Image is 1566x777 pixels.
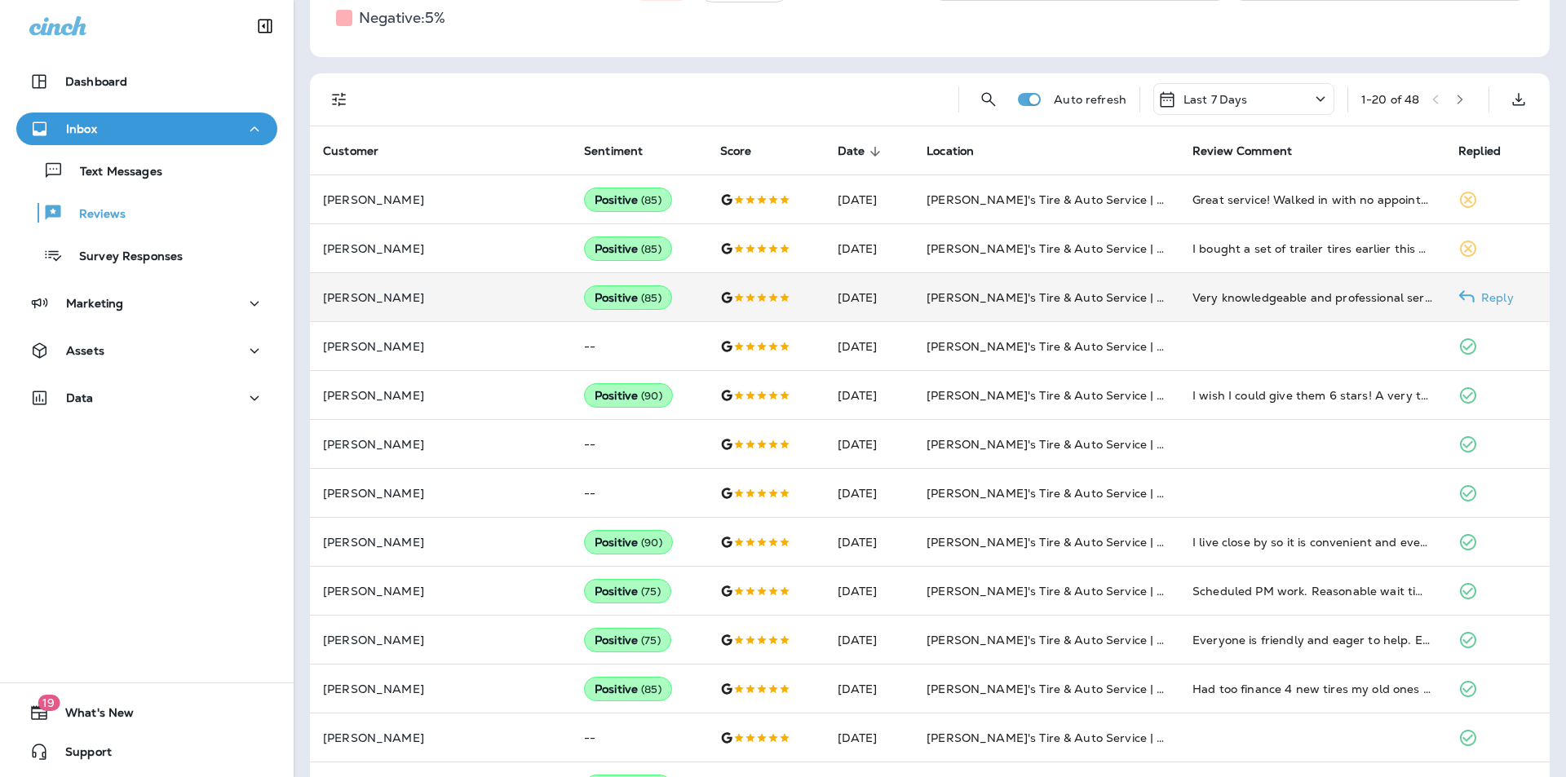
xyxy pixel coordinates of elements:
[323,291,558,304] p: [PERSON_NAME]
[641,193,661,207] span: ( 85 )
[323,242,558,255] p: [PERSON_NAME]
[66,297,123,310] p: Marketing
[927,144,974,158] span: Location
[927,633,1258,647] span: [PERSON_NAME]'s Tire & Auto Service | [PERSON_NAME]
[49,745,112,765] span: Support
[1183,93,1248,106] p: Last 7 Days
[825,175,914,224] td: [DATE]
[323,634,558,647] p: [PERSON_NAME]
[16,287,277,320] button: Marketing
[323,585,558,598] p: [PERSON_NAME]
[1192,289,1432,306] div: Very knowledgeable and professional service
[927,437,1228,452] span: [PERSON_NAME]'s Tire & Auto Service | Ambassador
[16,153,277,188] button: Text Messages
[972,83,1005,116] button: Search Reviews
[323,731,558,744] p: [PERSON_NAME]
[63,207,126,223] p: Reviews
[66,344,104,357] p: Assets
[825,371,914,420] td: [DATE]
[825,420,914,469] td: [DATE]
[65,75,127,88] p: Dashboard
[323,193,558,206] p: [PERSON_NAME]
[16,113,277,145] button: Inbox
[584,579,671,603] div: Positive
[584,144,664,159] span: Sentiment
[584,236,672,261] div: Positive
[825,713,914,762] td: [DATE]
[1192,192,1432,208] div: Great service! Walked in with no appointment on a Friday afternoon. Had a hole in my tire and the...
[584,628,671,652] div: Positive
[584,383,673,408] div: Positive
[927,682,1228,696] span: [PERSON_NAME]'s Tire & Auto Service | Ambassador
[1502,83,1535,116] button: Export as CSV
[1192,583,1432,599] div: Scheduled PM work. Reasonable wait time. Provided heads up on needed work. Reasonable prices.
[825,518,914,567] td: [DATE]
[242,10,288,42] button: Collapse Sidebar
[825,273,914,322] td: [DATE]
[1458,144,1522,159] span: Replied
[825,469,914,518] td: [DATE]
[641,682,661,696] span: ( 85 )
[641,389,662,403] span: ( 90 )
[38,695,60,711] span: 19
[571,420,707,469] td: --
[323,682,558,695] p: [PERSON_NAME]
[323,83,356,116] button: Filters
[720,144,773,159] span: Score
[838,144,887,159] span: Date
[584,677,672,701] div: Positive
[927,486,1284,501] span: [PERSON_NAME]'s Tire & Auto Service | [GEOGRAPHIC_DATA]
[825,616,914,664] td: [DATE]
[825,322,914,371] td: [DATE]
[825,224,914,273] td: [DATE]
[64,165,162,180] p: Text Messages
[584,188,672,212] div: Positive
[323,340,558,353] p: [PERSON_NAME]
[927,388,1258,403] span: [PERSON_NAME]'s Tire & Auto Service | [PERSON_NAME]
[641,291,661,305] span: ( 85 )
[584,530,673,554] div: Positive
[584,144,643,158] span: Sentiment
[16,735,277,768] button: Support
[63,249,183,265] p: Survey Responses
[927,241,1284,256] span: [PERSON_NAME]'s Tire & Auto Service | [GEOGRAPHIC_DATA]
[323,144,378,158] span: Customer
[927,144,995,159] span: Location
[927,290,1284,305] span: [PERSON_NAME]'s Tire & Auto Service | [GEOGRAPHIC_DATA]
[1192,241,1432,257] div: I bought a set of trailer tires earlier this years and yesterday I had to bring one of those tire...
[323,144,400,159] span: Customer
[1054,93,1126,106] p: Auto refresh
[1475,291,1514,304] p: Reply
[1361,93,1419,106] div: 1 - 20 of 48
[323,438,558,451] p: [PERSON_NAME]
[359,5,445,31] h5: Negative: 5 %
[720,144,752,158] span: Score
[49,706,134,726] span: What's New
[1192,144,1292,158] span: Review Comment
[16,382,277,414] button: Data
[323,536,558,549] p: [PERSON_NAME]
[641,242,661,256] span: ( 85 )
[571,713,707,762] td: --
[66,391,94,404] p: Data
[641,585,661,598] span: ( 75 )
[1192,681,1432,697] div: Had too finance 4 new tires my old ones were getting pretty bad. I got interest free financing an...
[1192,534,1432,550] div: I live close by so it is convenient and every time I have needed service they are ready to help w...
[571,469,707,518] td: --
[323,389,558,402] p: [PERSON_NAME]
[16,238,277,272] button: Survey Responses
[16,65,277,98] button: Dashboard
[927,192,1284,207] span: [PERSON_NAME]'s Tire & Auto Service | [GEOGRAPHIC_DATA]
[16,696,277,729] button: 19What's New
[16,334,277,367] button: Assets
[1192,144,1313,159] span: Review Comment
[927,535,1385,550] span: [PERSON_NAME]'s Tire & Auto Service | [GEOGRAPHIC_DATA][PERSON_NAME]
[16,196,277,230] button: Reviews
[641,634,661,647] span: ( 75 )
[825,664,914,713] td: [DATE]
[323,487,558,500] p: [PERSON_NAME]
[641,536,662,550] span: ( 90 )
[571,322,707,371] td: --
[66,122,97,135] p: Inbox
[584,285,672,310] div: Positive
